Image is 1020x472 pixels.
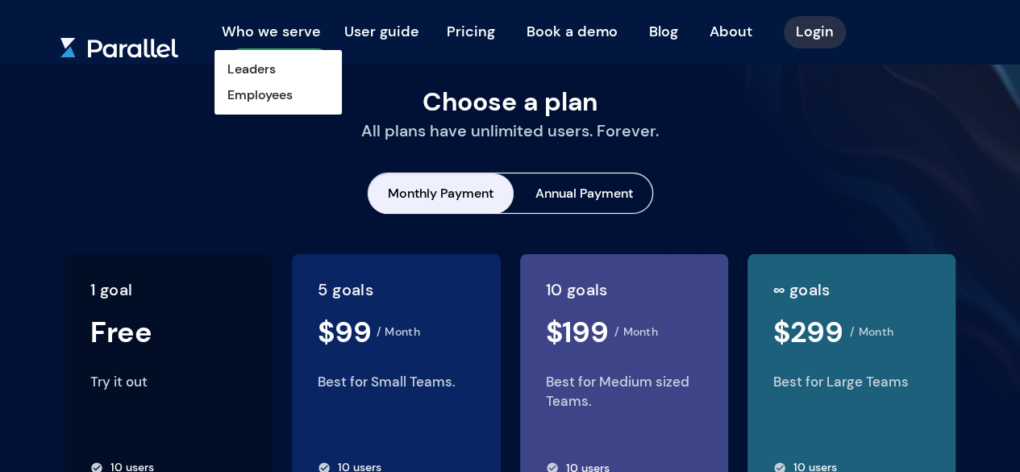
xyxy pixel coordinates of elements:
[435,14,507,49] a: Pricing
[60,38,178,58] img: parallel.svg
[90,282,247,298] h2: 1 goal
[546,320,609,345] h1: $199
[368,173,514,214] button: Monthly Payment
[546,372,702,411] p: Best for Medium sized Teams.
[214,16,329,48] button: Who we serve
[697,14,764,49] a: About
[377,327,420,339] span: / Month
[773,320,843,345] h1: $299
[515,173,653,214] button: Annual Payment
[784,16,846,48] a: Login
[614,327,658,339] span: / Month
[361,121,659,140] h3: All plans have unlimited users. Forever.
[226,48,332,81] a: START NOW
[773,372,930,411] p: Best for Large Teams
[90,372,247,411] p: Try it out
[318,282,474,298] h2: 5 goals
[214,49,343,115] ul: Who we serve
[637,14,690,49] a: Blog
[546,282,702,298] h2: 10 goals
[90,320,152,345] h1: Free
[214,82,342,108] a: Employees
[336,16,427,48] button: User guide
[850,327,893,339] span: / Month
[773,282,930,298] h2: ∞ goals
[318,320,371,345] h1: $99
[214,56,342,82] a: Leaders
[514,14,630,49] a: Book a demo
[318,372,474,411] p: Best for Small Teams.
